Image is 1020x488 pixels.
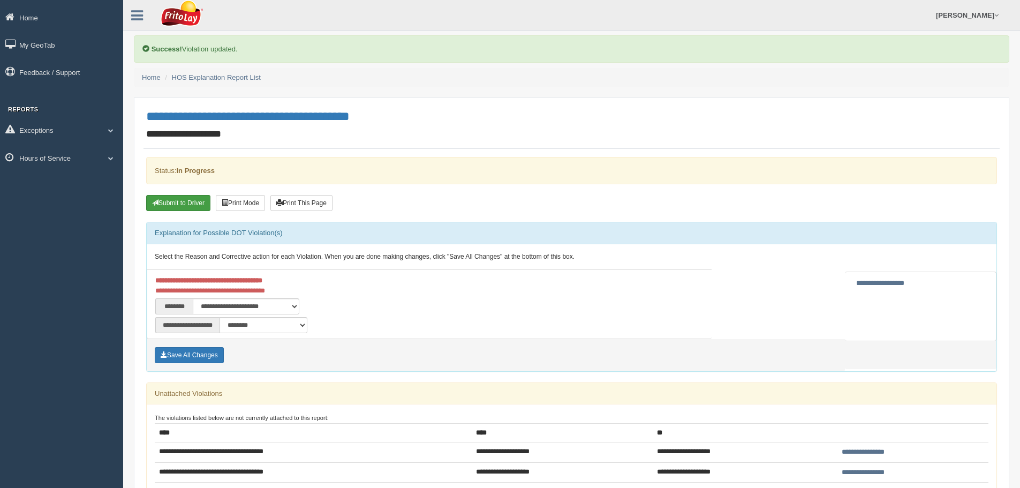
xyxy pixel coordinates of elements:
[270,195,333,211] button: Print This Page
[172,73,261,81] a: HOS Explanation Report List
[146,157,997,184] div: Status:
[176,167,215,175] strong: In Progress
[146,195,210,211] button: Submit To Driver
[147,222,996,244] div: Explanation for Possible DOT Violation(s)
[147,383,996,404] div: Unattached Violations
[216,195,265,211] button: Print Mode
[155,347,224,363] button: Save
[134,35,1009,63] div: Violation updated.
[142,73,161,81] a: Home
[147,244,996,270] div: Select the Reason and Corrective action for each Violation. When you are done making changes, cli...
[152,45,182,53] b: Success!
[155,415,329,421] small: The violations listed below are not currently attached to this report:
